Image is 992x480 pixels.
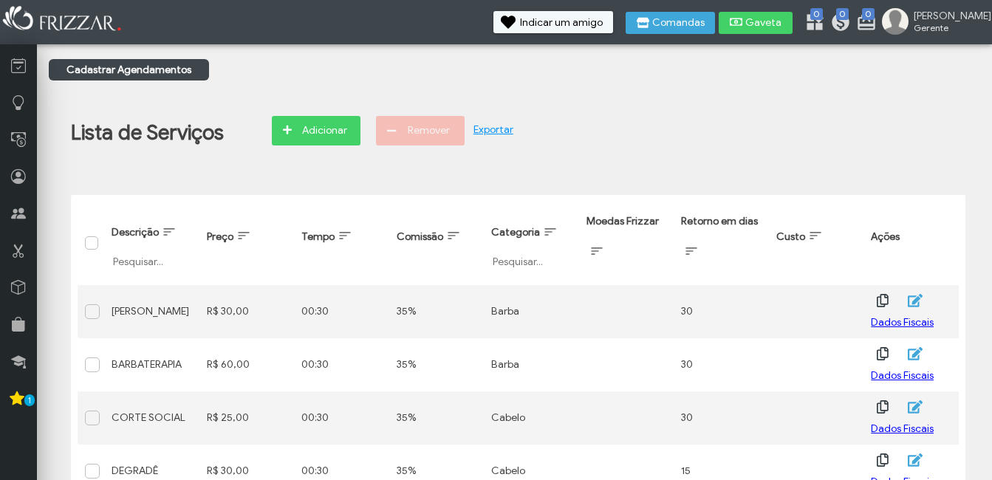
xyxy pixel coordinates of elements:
[882,8,985,38] a: [PERSON_NAME] Gerente
[301,358,382,371] div: 00:30
[652,18,705,28] span: Comandas
[24,394,35,406] span: 1
[397,464,477,477] div: 35%
[207,305,287,318] div: R$ 30,00
[493,11,613,33] button: Indicar um amigo
[912,343,914,365] span: ui-button
[681,305,762,318] div: 30
[871,230,900,243] span: Ações
[579,202,674,285] th: Moedas Frizzar: activate to sort column ascending
[902,289,924,312] button: ui-button
[484,338,579,391] td: Barba
[863,202,959,285] th: Ações
[810,8,823,20] span: 0
[881,449,883,471] span: ui-button
[830,12,845,35] a: 0
[104,202,199,285] th: Descrição: activate to sort column ascending
[294,202,389,285] th: Tempo: activate to sort column ascending
[397,358,477,371] div: 35%
[397,411,477,424] div: 35%
[207,411,287,424] div: R$ 25,00
[112,411,192,424] div: CORTE SOCIAL
[112,305,192,318] div: [PERSON_NAME]
[112,464,192,477] div: DEGRADÊ
[881,396,883,418] span: ui-button
[71,120,224,145] h1: Lista de Serviços
[397,230,443,243] span: Comissão
[586,215,659,227] span: Moedas Frizzar
[856,12,871,35] a: 0
[871,343,893,365] button: ui-button
[719,12,793,34] button: Gaveta
[912,449,914,471] span: ui-button
[871,312,934,334] button: Dados Fiscais
[745,18,782,28] span: Gaveta
[397,305,477,318] div: 35%
[914,22,980,33] span: Gerente
[881,343,883,365] span: ui-button
[881,289,883,312] span: ui-button
[389,202,485,285] th: Comissão: activate to sort column ascending
[207,358,287,371] div: R$ 60,00
[199,202,295,285] th: Preço: activate to sort column ascending
[836,8,849,20] span: 0
[301,411,382,424] div: 00:30
[298,120,350,142] span: Adicionar
[902,343,924,365] button: ui-button
[871,449,893,471] button: ui-button
[301,230,335,243] span: Tempo
[769,202,864,285] th: Custo: activate to sort column ascending
[804,12,819,35] a: 0
[520,18,603,28] span: Indicar um amigo
[914,10,980,22] span: [PERSON_NAME]
[491,226,540,239] span: Categoria
[912,289,914,312] span: ui-button
[871,289,893,312] button: ui-button
[902,396,924,418] button: ui-button
[49,59,209,80] a: Cadastrar Agendamentos
[272,116,360,145] button: Adicionar
[681,215,758,227] span: Retorno em dias
[681,411,762,424] div: 30
[626,12,715,34] button: Comandas
[681,358,762,371] div: 30
[112,358,192,371] div: BARBATERAPIA
[902,449,924,471] button: ui-button
[776,230,805,243] span: Custo
[207,230,233,243] span: Preço
[491,254,572,269] input: Pesquisar...
[86,237,96,247] div: Selecionar tudo
[912,396,914,418] span: ui-button
[871,418,934,440] button: Dados Fiscais
[112,226,159,239] span: Descrição
[484,202,579,285] th: Categoria: activate to sort column ascending
[862,8,875,20] span: 0
[207,464,287,477] div: R$ 30,00
[484,285,579,338] td: Barba
[301,464,382,477] div: 00:30
[301,305,382,318] div: 00:30
[473,123,513,136] a: Exportar
[484,391,579,445] td: Cabelo
[112,254,192,269] input: Pesquisar...
[681,464,762,477] div: 15
[871,365,934,387] button: Dados Fiscais
[674,202,769,285] th: Retorno em dias: activate to sort column ascending
[871,396,893,418] button: ui-button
